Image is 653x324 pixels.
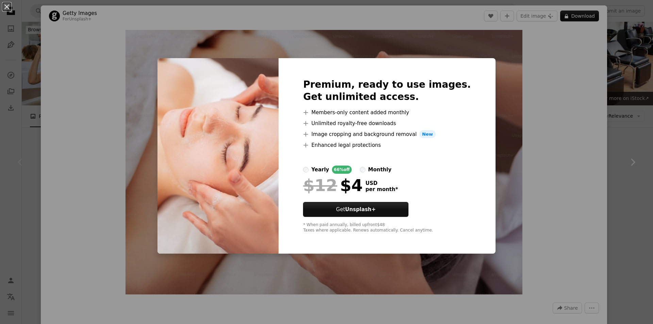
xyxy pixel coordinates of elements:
button: GetUnsplash+ [303,202,408,217]
li: Unlimited royalty-free downloads [303,119,471,127]
span: New [419,130,436,138]
div: yearly [311,166,329,174]
span: USD [365,180,398,186]
div: 66% off [332,166,352,174]
h2: Premium, ready to use images. Get unlimited access. [303,79,471,103]
div: * When paid annually, billed upfront $48 Taxes where applicable. Renews automatically. Cancel any... [303,222,471,233]
input: monthly [360,167,365,172]
strong: Unsplash+ [345,206,376,212]
li: Members-only content added monthly [303,108,471,117]
input: yearly66%off [303,167,308,172]
li: Enhanced legal protections [303,141,471,149]
li: Image cropping and background removal [303,130,471,138]
div: $4 [303,176,363,194]
div: monthly [368,166,391,174]
span: per month * [365,186,398,192]
img: premium_photo-1661340869269-35b783ff3089 [157,58,279,254]
span: $12 [303,176,337,194]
